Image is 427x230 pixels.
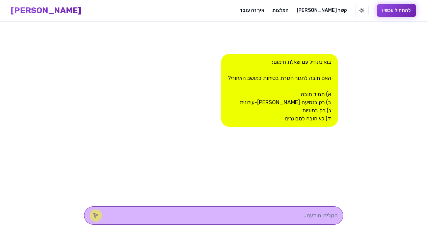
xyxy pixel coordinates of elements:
[221,54,338,127] div: בוא נתחיל עם שאלת חימום: האם חובה לחגור חגורת בטיחות במושב האחורי? א) תמיד חובה ב) רק בנסיעה [PER...
[240,7,264,14] a: איך זה עובד
[272,7,289,14] a: המלצות
[377,4,416,17] button: להתחיל עכשיו
[11,5,81,16] a: [PERSON_NAME]
[297,7,347,14] a: [PERSON_NAME] קשר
